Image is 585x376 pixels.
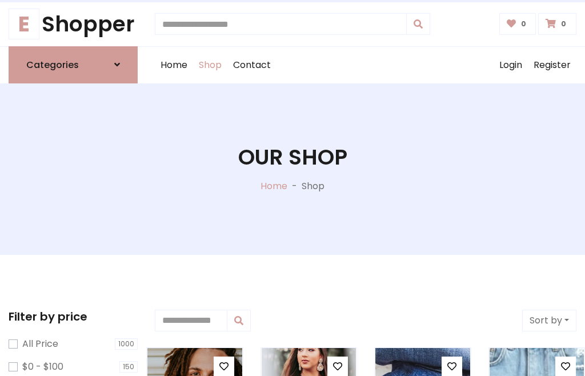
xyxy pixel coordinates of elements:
a: Shop [193,47,227,83]
h1: Our Shop [238,145,347,170]
a: Register [528,47,576,83]
span: 0 [558,19,569,29]
p: Shop [302,179,324,193]
label: $0 - $100 [22,360,63,374]
a: Login [494,47,528,83]
a: Categories [9,46,138,83]
span: 0 [518,19,529,29]
h6: Categories [26,59,79,70]
a: Contact [227,47,277,83]
a: 0 [499,13,536,35]
span: 150 [119,361,138,373]
a: Home [155,47,193,83]
h1: Shopper [9,11,138,37]
a: Home [261,179,287,193]
a: EShopper [9,11,138,37]
a: 0 [538,13,576,35]
p: - [287,179,302,193]
span: E [9,9,39,39]
label: All Price [22,337,58,351]
h5: Filter by price [9,310,138,323]
button: Sort by [522,310,576,331]
span: 1000 [115,338,138,350]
